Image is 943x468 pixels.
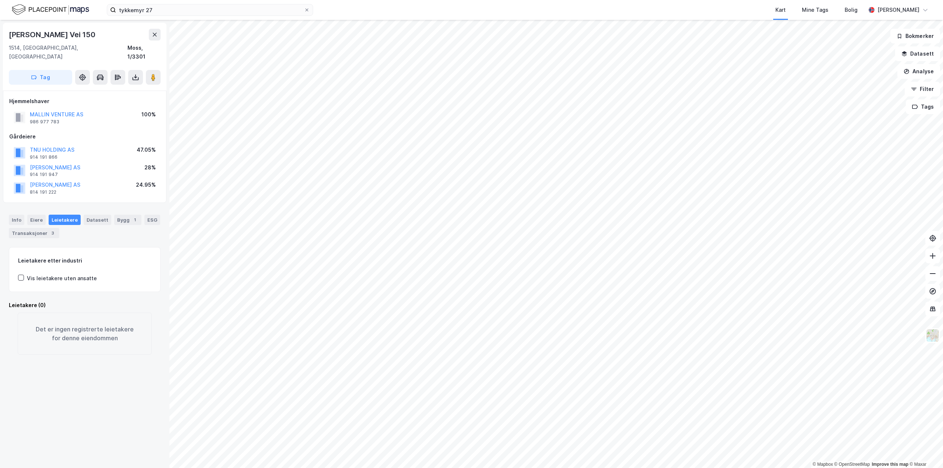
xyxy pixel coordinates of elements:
[84,215,111,225] div: Datasett
[18,313,152,355] div: Det er ingen registrerte leietakere for denne eiendommen
[895,46,940,61] button: Datasett
[9,301,161,310] div: Leietakere (0)
[890,29,940,43] button: Bokmerker
[905,82,940,96] button: Filter
[906,433,943,468] iframe: Chat Widget
[114,215,141,225] div: Bygg
[131,216,139,224] div: 1
[775,6,786,14] div: Kart
[9,215,24,225] div: Info
[877,6,919,14] div: [PERSON_NAME]
[49,215,81,225] div: Leietakere
[30,172,58,177] div: 914 191 947
[12,3,89,16] img: logo.f888ab2527a4732fd821a326f86c7f29.svg
[897,64,940,79] button: Analyse
[30,189,56,195] div: 814 191 222
[144,163,156,172] div: 28%
[49,229,56,237] div: 3
[127,43,161,61] div: Moss, 1/3301
[9,70,72,85] button: Tag
[813,462,833,467] a: Mapbox
[9,29,97,41] div: [PERSON_NAME] Vei 150
[834,462,870,467] a: OpenStreetMap
[144,215,160,225] div: ESG
[18,256,151,265] div: Leietakere etter industri
[9,132,160,141] div: Gårdeiere
[802,6,828,14] div: Mine Tags
[845,6,858,14] div: Bolig
[27,274,97,283] div: Vis leietakere uten ansatte
[30,154,57,160] div: 914 191 866
[906,99,940,114] button: Tags
[30,119,59,125] div: 986 977 783
[9,228,59,238] div: Transaksjoner
[9,97,160,106] div: Hjemmelshaver
[872,462,908,467] a: Improve this map
[116,4,304,15] input: Søk på adresse, matrikkel, gårdeiere, leietakere eller personer
[137,145,156,154] div: 47.05%
[27,215,46,225] div: Eiere
[9,43,127,61] div: 1514, [GEOGRAPHIC_DATA], [GEOGRAPHIC_DATA]
[906,433,943,468] div: Kontrollprogram for chat
[141,110,156,119] div: 100%
[926,328,940,342] img: Z
[136,180,156,189] div: 24.95%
